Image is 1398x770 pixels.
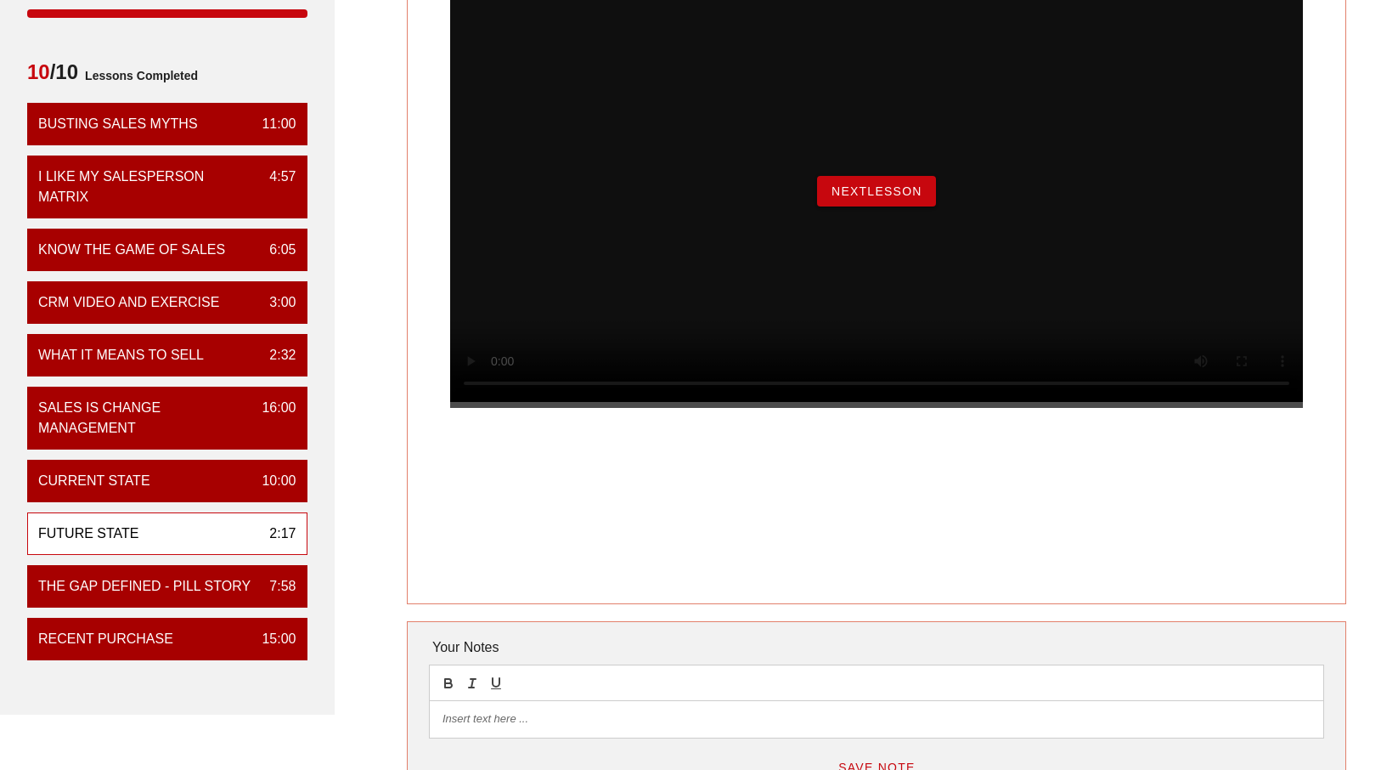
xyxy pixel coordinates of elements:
[831,184,922,198] span: NextLesson
[248,471,296,491] div: 10:00
[38,398,248,439] div: Sales is Change Management
[248,114,296,134] div: 11:00
[38,114,198,134] div: Busting Sales Myths
[248,629,296,649] div: 15:00
[817,176,936,207] button: NextLesson
[256,240,296,260] div: 6:05
[27,60,50,83] span: 10
[256,576,296,597] div: 7:58
[38,240,225,260] div: Know the Game of Sales
[38,345,204,365] div: What it means to sell
[38,471,150,491] div: Current State
[38,524,139,544] div: Future State
[38,576,251,597] div: The Gap Defined - Pill Story
[256,292,296,313] div: 3:00
[38,629,173,649] div: Recent Purchase
[27,59,78,93] span: /10
[256,524,296,544] div: 2:17
[78,59,198,93] span: Lessons Completed
[248,398,296,439] div: 16:00
[429,631,1324,665] div: Your Notes
[256,167,296,207] div: 4:57
[38,292,219,313] div: CRM VIDEO and EXERCISE
[38,167,256,207] div: I Like My Salesperson Matrix
[256,345,296,365] div: 2:32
